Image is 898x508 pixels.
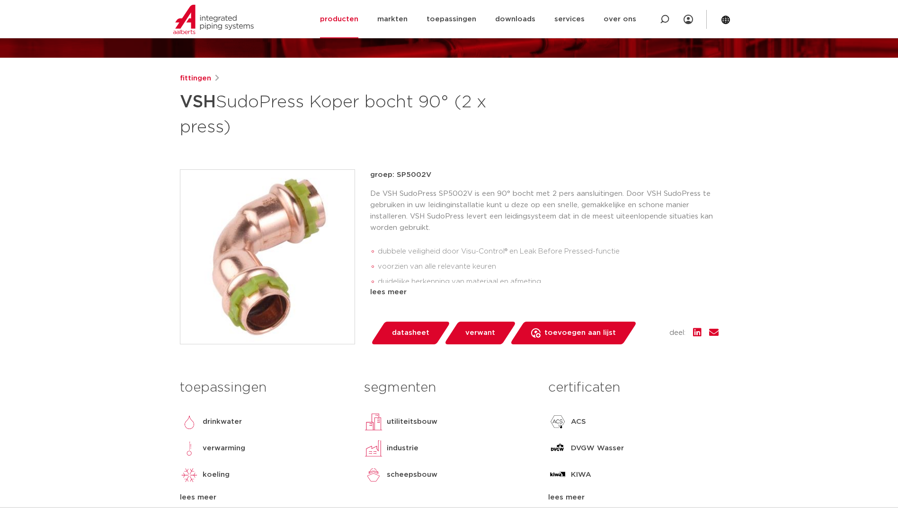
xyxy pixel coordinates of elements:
img: KIWA [548,465,567,484]
img: koeling [180,465,199,484]
div: lees meer [180,492,350,503]
span: verwant [465,325,495,341]
p: drinkwater [203,416,242,428]
h3: segmenten [364,378,534,397]
li: dubbele veiligheid door Visu-Control® en Leak Before Pressed-functie [378,244,719,259]
h3: certificaten [548,378,718,397]
p: industrie [387,443,418,454]
strong: VSH [180,94,216,111]
p: utiliteitsbouw [387,416,437,428]
p: DVGW Wasser [571,443,624,454]
img: DVGW Wasser [548,439,567,458]
p: verwarming [203,443,245,454]
img: industrie [364,439,383,458]
a: fittingen [180,73,211,84]
a: verwant [444,322,516,344]
img: drinkwater [180,412,199,431]
p: ACS [571,416,586,428]
h3: toepassingen [180,378,350,397]
a: datasheet [370,322,451,344]
p: KIWA [571,469,591,481]
p: scheepsbouw [387,469,437,481]
li: voorzien van alle relevante keuren [378,259,719,274]
img: scheepsbouw [364,465,383,484]
div: lees meer [548,492,718,503]
li: duidelijke herkenning van materiaal en afmeting [378,274,719,289]
h1: SudoPress Koper bocht 90° (2 x press) [180,88,535,139]
p: De VSH SudoPress SP5002V is een 90° bocht met 2 pers aansluitingen. Door VSH SudoPress te gebruik... [370,188,719,234]
img: Product Image for VSH SudoPress Koper bocht 90° (2 x press) [180,170,355,344]
span: deel: [669,327,685,339]
p: koeling [203,469,230,481]
img: utiliteitsbouw [364,412,383,431]
img: ACS [548,412,567,431]
p: groep: SP5002V [370,169,719,181]
img: verwarming [180,439,199,458]
span: toevoegen aan lijst [544,325,616,341]
span: datasheet [392,325,429,341]
div: lees meer [370,287,719,298]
